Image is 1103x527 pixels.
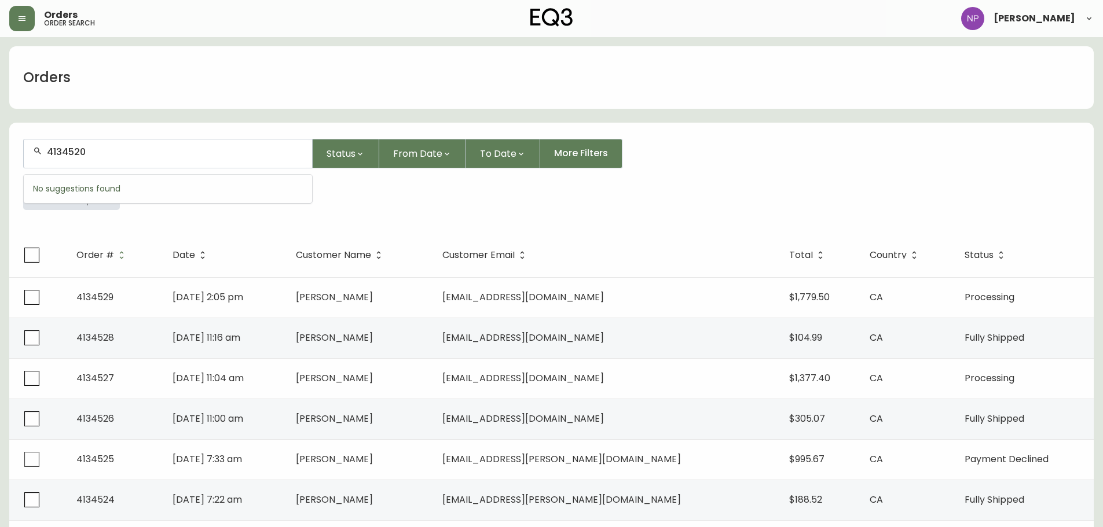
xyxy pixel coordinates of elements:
span: Processing [965,290,1014,304]
span: Date [173,252,195,259]
span: CA [870,290,883,304]
span: 4134528 [76,331,114,344]
span: Customer Email [442,252,515,259]
span: [PERSON_NAME] [296,371,373,385]
span: Total [789,250,828,260]
span: Order # [76,252,114,259]
button: Status [313,139,379,168]
span: [EMAIL_ADDRESS][PERSON_NAME][DOMAIN_NAME] [442,493,681,506]
span: $188.52 [789,493,822,506]
span: $995.67 [789,452,824,466]
span: [EMAIL_ADDRESS][DOMAIN_NAME] [442,412,604,425]
span: CA [870,412,883,425]
span: CA [870,452,883,466]
span: [PERSON_NAME] [296,331,373,344]
span: Date [173,250,210,260]
span: [DATE] 2:05 pm [173,290,243,304]
span: Fully Shipped [965,331,1024,344]
div: No suggestions found [24,175,312,203]
span: [DATE] 11:16 am [173,331,240,344]
span: [DATE] 7:22 am [173,493,242,506]
span: Status [327,146,356,161]
span: Fully Shipped [965,412,1024,425]
button: More Filters [540,139,622,168]
span: [EMAIL_ADDRESS][DOMAIN_NAME] [442,331,604,344]
span: Status [965,252,994,259]
span: Country [870,250,922,260]
img: logo [530,8,573,27]
span: [PERSON_NAME] [296,452,373,466]
span: Customer Name [296,252,371,259]
span: [PERSON_NAME] [994,14,1075,23]
span: [PERSON_NAME] [296,493,373,506]
span: Status [965,250,1009,260]
h5: order search [44,20,95,27]
span: [DATE] 7:33 am [173,452,242,466]
span: Country [870,252,907,259]
span: Order # [76,250,129,260]
span: CA [870,371,883,385]
span: [PERSON_NAME] [296,290,373,304]
span: [DATE] 11:04 am [173,371,244,385]
h1: Orders [23,68,71,87]
span: $104.99 [789,331,822,344]
span: [EMAIL_ADDRESS][DOMAIN_NAME] [442,371,604,385]
span: More Filters [554,147,608,160]
span: 4134529 [76,290,113,304]
span: CA [870,331,883,344]
span: Processing [965,371,1014,385]
span: $1,779.50 [789,290,830,304]
span: Total [789,252,813,259]
span: Customer Name [296,250,386,260]
span: Payment Declined [965,452,1049,466]
span: CA [870,493,883,506]
span: 4134525 [76,452,114,466]
span: Orders [44,10,78,20]
span: $1,377.40 [789,371,830,385]
span: [DATE] 11:00 am [173,412,243,425]
span: [PERSON_NAME] [296,412,373,425]
span: 4134527 [76,371,114,385]
span: Fully Shipped [965,493,1024,506]
span: 4134524 [76,493,115,506]
span: 4134526 [76,412,114,425]
span: To Date [480,146,516,161]
button: From Date [379,139,466,168]
span: [EMAIL_ADDRESS][PERSON_NAME][DOMAIN_NAME] [442,452,681,466]
span: [EMAIL_ADDRESS][DOMAIN_NAME] [442,290,604,304]
span: Customer Email [442,250,530,260]
span: From Date [393,146,442,161]
button: To Date [466,139,540,168]
span: $305.07 [789,412,825,425]
img: 50f1e64a3f95c89b5c5247455825f96f [961,7,984,30]
input: Search [47,146,303,157]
